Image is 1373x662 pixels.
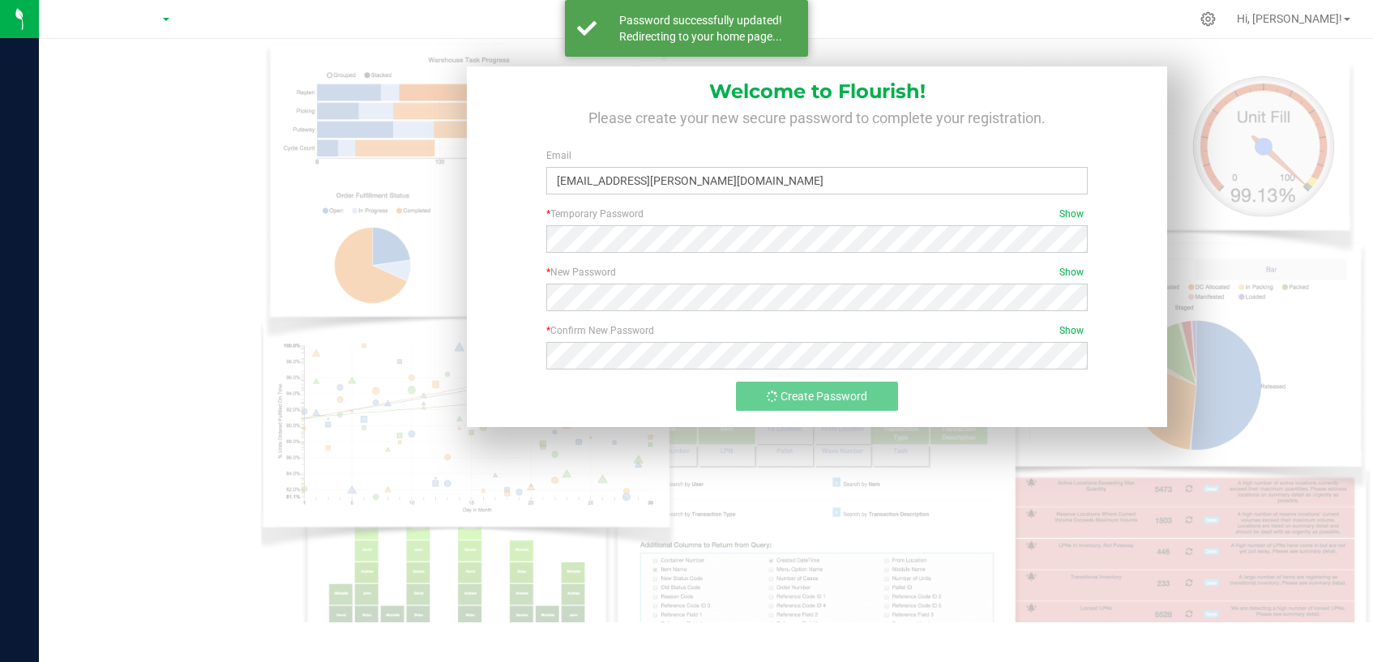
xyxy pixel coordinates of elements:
[605,12,796,45] div: Password successfully updated! Redirecting to your home page...
[1059,207,1084,221] span: Show
[546,265,1087,280] label: New Password
[1198,11,1218,27] div: Manage settings
[546,323,1087,338] label: Confirm New Password
[1059,265,1084,280] span: Show
[781,390,867,403] span: Create Password
[490,66,1144,102] h1: Welcome to Flourish!
[1237,12,1342,25] span: Hi, [PERSON_NAME]!
[546,207,1087,221] label: Temporary Password
[588,109,1046,126] span: Please create your new secure password to complete your registration.
[736,382,898,411] button: Create Password
[1059,323,1084,338] span: Show
[546,148,1087,163] label: Email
